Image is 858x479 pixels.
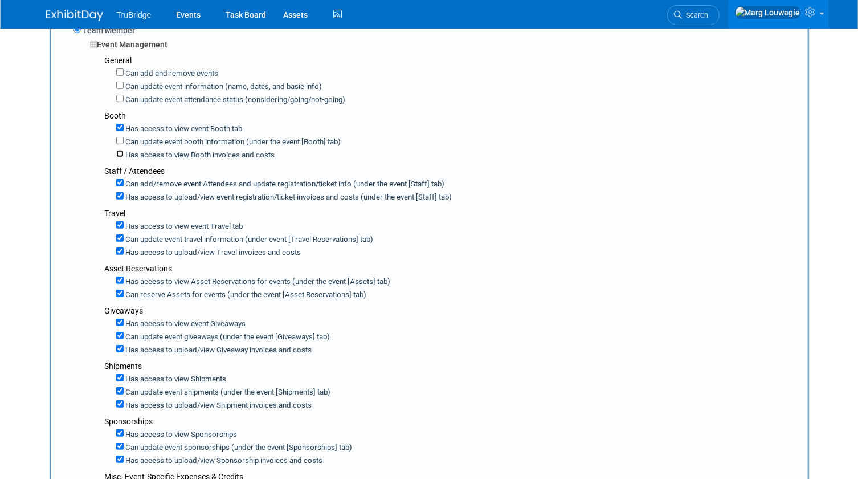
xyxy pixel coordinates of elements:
[124,95,346,105] label: Can update event attendance status (considering/going/not-going)
[735,6,801,19] img: Marg Louwagie
[667,5,720,25] a: Search
[124,277,391,287] label: Has access to view Asset Reservations for events (under the event [Assets] tab)
[124,82,322,92] label: Can update event information (name, dates, and basic info)
[105,55,799,66] div: General
[124,319,246,330] label: Has access to view event Giveaways
[124,456,323,466] label: Has access to upload/view Sponsorship invoices and costs
[124,387,331,398] label: Can update event shipments (under the event [Shipments] tab)
[124,221,243,232] label: Has access to view event Travel tab
[105,208,799,219] div: Travel
[124,192,452,203] label: Has access to upload/view event registration/ticket invoices and costs (under the event [Staff] tab)
[124,400,312,411] label: Has access to upload/view Shipment invoices and costs
[105,263,799,274] div: Asset Reservations
[105,360,799,372] div: Shipments
[124,68,219,79] label: Can add and remove events
[124,443,353,453] label: Can update event sponsorships (under the event [Sponsorships] tab)
[105,110,799,121] div: Booth
[81,25,136,36] label: Team Member
[105,305,799,316] div: Giveaways
[117,10,152,19] span: TruBridge
[124,247,301,258] label: Has access to upload/view Travel invoices and costs
[105,165,799,177] div: Staff / Attendees
[105,416,799,427] div: Sponsorships
[46,10,103,21] img: ExhibitDay
[124,374,227,385] label: Has access to view Shipments
[124,137,341,148] label: Can update event booth information (under the event [Booth] tab)
[124,179,445,190] label: Can add/remove event Attendees and update registration/ticket info (under the event [Staff] tab)
[124,290,367,301] label: Can reserve Assets for events (under the event [Asset Reservations] tab)
[124,124,243,135] label: Has access to view event Booth tab
[124,332,330,343] label: Can update event giveaways (under the event [Giveaways] tab)
[124,150,275,161] label: Has access to view Booth invoices and costs
[683,11,709,19] span: Search
[124,234,374,245] label: Can update event travel information (under event [Travel Reservations] tab)
[124,429,238,440] label: Has access to view Sponsorships
[124,345,312,356] label: Has access to upload/view Giveaway invoices and costs
[91,39,799,50] div: Event Management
